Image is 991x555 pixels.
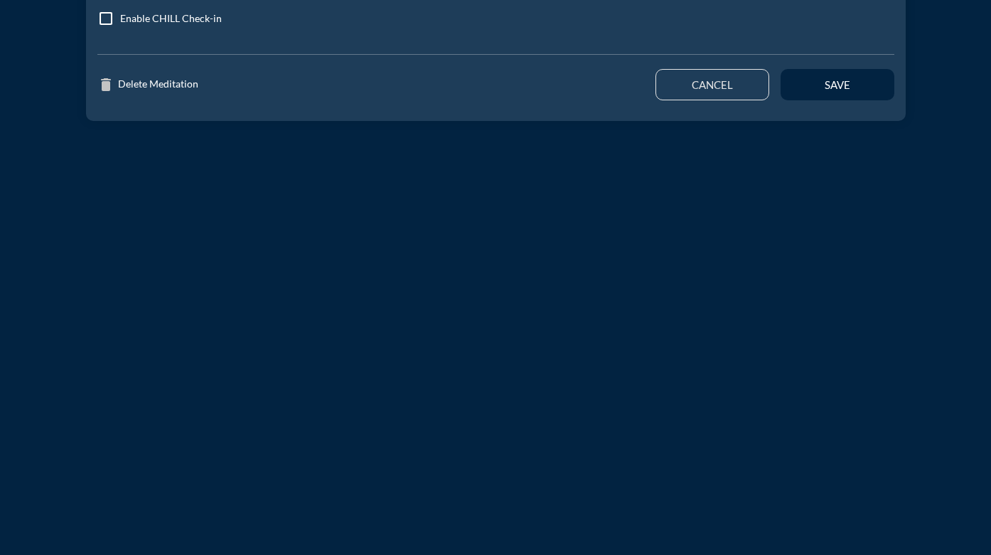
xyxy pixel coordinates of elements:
[120,11,222,26] label: Enable CHILL Check-in
[781,69,894,100] button: save
[97,76,118,93] i: delete
[805,78,869,91] div: save
[655,69,769,100] button: cancel
[97,76,198,93] a: Delete Meditation
[681,78,744,91] div: cancel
